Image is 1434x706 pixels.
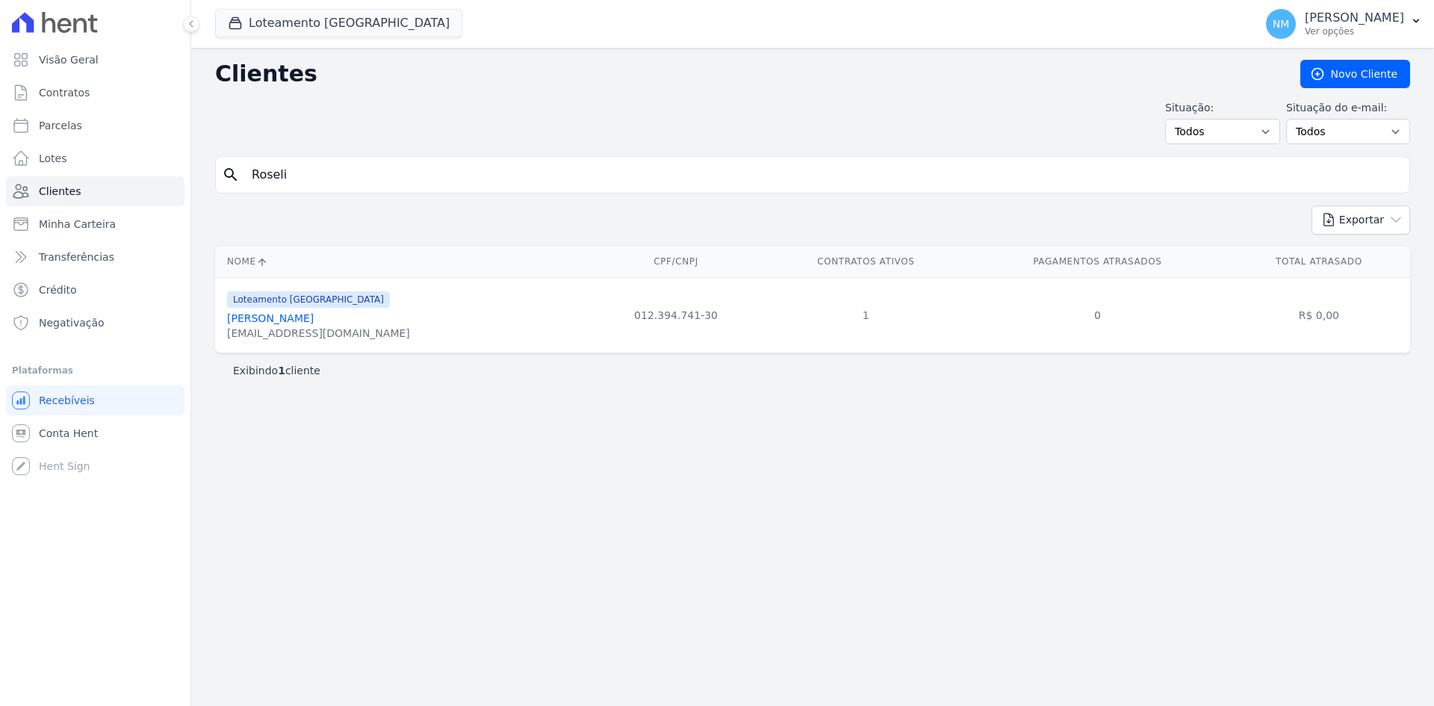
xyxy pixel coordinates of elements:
[765,247,967,277] th: Contratos Ativos
[6,418,184,448] a: Conta Hent
[222,166,240,184] i: search
[587,277,764,353] td: 012.394.741-30
[6,111,184,140] a: Parcelas
[39,217,116,232] span: Minha Carteira
[12,362,179,380] div: Plataformas
[243,160,1403,190] input: Buscar por nome, CPF ou e-mail
[6,385,184,415] a: Recebíveis
[6,209,184,239] a: Minha Carteira
[39,118,82,133] span: Parcelas
[39,250,114,264] span: Transferências
[6,176,184,206] a: Clientes
[587,247,764,277] th: CPF/CNPJ
[39,393,95,408] span: Recebíveis
[233,363,320,378] p: Exibindo cliente
[1312,205,1410,235] button: Exportar
[967,277,1228,353] td: 0
[1228,247,1410,277] th: Total Atrasado
[6,143,184,173] a: Lotes
[227,312,314,324] a: [PERSON_NAME]
[215,247,587,277] th: Nome
[1305,25,1404,37] p: Ver opções
[39,184,81,199] span: Clientes
[6,308,184,338] a: Negativação
[39,52,99,67] span: Visão Geral
[967,247,1228,277] th: Pagamentos Atrasados
[1273,19,1290,29] span: NM
[39,282,77,297] span: Crédito
[6,275,184,305] a: Crédito
[765,277,967,353] td: 1
[1286,100,1410,116] label: Situação do e-mail:
[39,151,67,166] span: Lotes
[39,85,90,100] span: Contratos
[39,426,98,441] span: Conta Hent
[278,365,285,377] b: 1
[1254,3,1434,45] button: NM [PERSON_NAME] Ver opções
[1300,60,1410,88] a: Novo Cliente
[227,326,410,341] div: [EMAIL_ADDRESS][DOMAIN_NAME]
[215,61,1276,87] h2: Clientes
[6,78,184,108] a: Contratos
[227,291,390,308] span: Loteamento [GEOGRAPHIC_DATA]
[1305,10,1404,25] p: [PERSON_NAME]
[6,242,184,272] a: Transferências
[1165,100,1280,116] label: Situação:
[6,45,184,75] a: Visão Geral
[1228,277,1410,353] td: R$ 0,00
[215,9,462,37] button: Loteamento [GEOGRAPHIC_DATA]
[39,315,105,330] span: Negativação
